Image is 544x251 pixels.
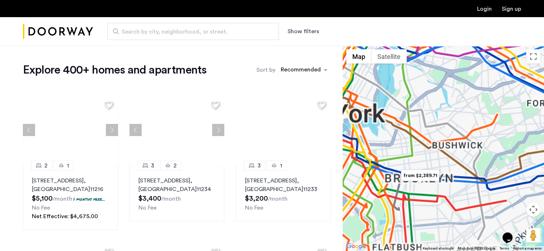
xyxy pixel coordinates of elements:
label: Sort by [256,66,275,74]
div: from $2,389.71 [398,167,442,184]
a: Login [477,6,492,12]
span: $3,200 [245,195,268,202]
p: [STREET_ADDRESS] 11234 [138,176,216,194]
span: 3 [151,161,154,170]
iframe: chat widget [500,222,523,244]
span: Net Effective: $4,675.00 [32,214,98,219]
span: $5,100 [32,195,53,202]
sub: /month [268,196,287,202]
button: Drag Pegman onto the map to open Street View [526,228,540,242]
input: Apartment Search [107,23,279,40]
h1: Explore 400+ homes and apartments [23,63,206,77]
button: Previous apartment [23,124,35,136]
img: Google [344,242,368,251]
div: Recommended [280,65,321,76]
a: Terms (opens in new tab) [500,246,509,251]
a: 21[STREET_ADDRESS], [GEOGRAPHIC_DATA]112161 months free...No FeeNet Effective: $4,675.00 [23,166,118,230]
ng-select: sort-apartment [277,64,331,76]
button: Show satellite imagery [371,49,407,64]
a: Open this area in Google Maps (opens a new window) [344,242,368,251]
span: No Fee [245,205,263,211]
img: logo [23,18,93,45]
a: Cazamio Logo [23,18,93,45]
span: Map data ©2025 Google [458,247,495,250]
span: 3 [257,161,260,170]
a: Report a map error [513,246,542,251]
p: 1 months free... [73,196,105,202]
span: No Fee [138,205,157,211]
button: Next apartment [106,124,118,136]
span: $3,400 [138,195,161,202]
span: 1 [280,161,282,170]
button: Show street map [346,49,371,64]
button: Next apartment [212,124,224,136]
button: Show or hide filters [288,27,319,36]
button: Map camera controls [526,202,540,217]
span: 2 [44,161,48,170]
span: 2 [173,161,177,170]
a: Registration [502,6,521,12]
button: Toggle fullscreen view [526,49,540,64]
span: 1 [67,161,69,170]
button: Previous apartment [129,124,142,136]
a: 31[STREET_ADDRESS], [GEOGRAPHIC_DATA]11233No Fee [236,166,331,221]
p: [STREET_ADDRESS] 11233 [245,176,322,194]
sub: /month [161,196,181,202]
span: No Fee [32,205,50,211]
span: Search by city, neighborhood, or street. [122,27,259,36]
sub: /month [53,196,72,202]
p: [STREET_ADDRESS] 11216 [32,176,109,194]
a: 32[STREET_ADDRESS], [GEOGRAPHIC_DATA]11234No Fee [129,166,225,221]
button: Keyboard shortcuts [423,246,454,251]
